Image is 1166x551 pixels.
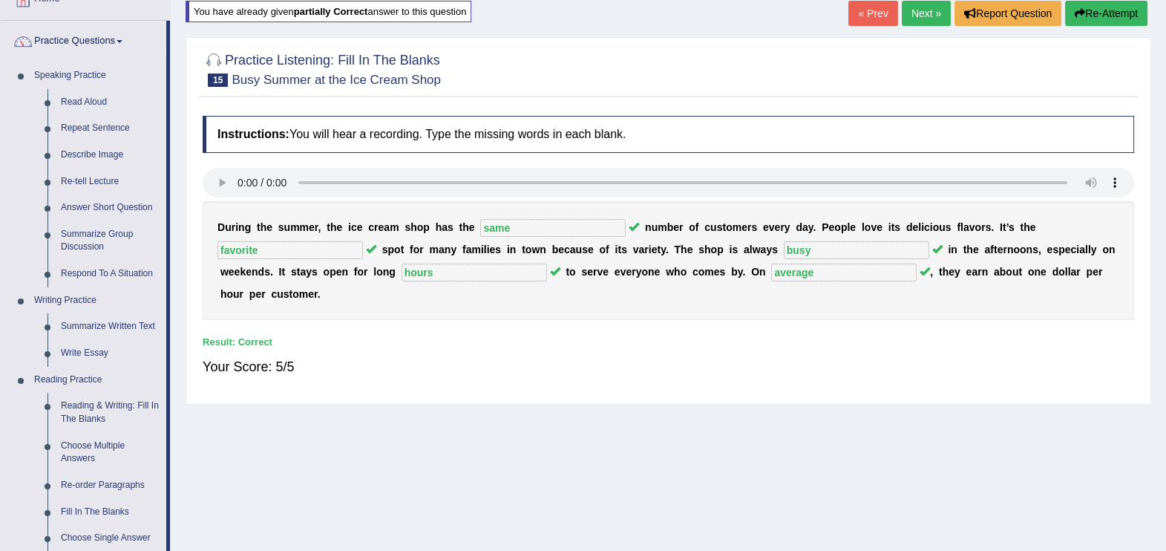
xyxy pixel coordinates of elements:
[657,244,661,255] b: t
[648,266,655,278] b: n
[552,244,559,255] b: b
[1,21,166,58] a: Practice Questions
[324,266,330,278] b: o
[954,266,960,278] b: y
[760,244,766,255] b: a
[405,221,410,233] b: s
[330,221,337,233] b: h
[246,266,252,278] b: e
[203,116,1134,153] h4: You will hear a recording. Type the missing words in each blank.
[655,266,661,278] b: e
[300,266,306,278] b: a
[769,221,775,233] b: v
[711,244,718,255] b: o
[459,221,463,233] b: t
[636,266,642,278] b: y
[704,244,711,255] b: h
[525,244,532,255] b: o
[1006,266,1012,278] b: o
[281,266,285,278] b: t
[744,244,750,255] b: a
[939,266,943,278] b: t
[704,221,710,233] b: c
[217,221,225,233] b: D
[27,62,166,89] a: Speaking Practice
[772,244,778,255] b: s
[741,221,747,233] b: e
[1091,244,1097,255] b: y
[921,221,924,233] b: i
[621,244,627,255] b: s
[351,221,357,233] b: c
[949,266,954,278] b: e
[309,221,315,233] b: e
[480,219,626,237] input: blank
[1041,266,1047,278] b: e
[1030,221,1036,233] b: e
[374,221,378,233] b: r
[717,244,724,255] b: p
[357,221,363,233] b: e
[384,221,390,233] b: a
[466,244,472,255] b: a
[603,266,609,278] b: e
[766,244,772,255] b: y
[1006,221,1009,233] b: ’
[220,266,229,278] b: w
[1047,244,1052,255] b: e
[687,244,693,255] b: e
[540,244,546,255] b: n
[315,221,318,233] b: r
[954,1,1061,26] button: Report Question
[564,244,570,255] b: c
[674,266,681,278] b: h
[462,221,469,233] b: h
[54,393,166,432] a: Reading & Writing: Fill In The Blanks
[957,221,960,233] b: f
[279,266,282,278] b: I
[445,244,451,255] b: n
[888,221,891,233] b: i
[261,221,267,233] b: h
[54,115,166,142] a: Repeat Sentence
[481,244,484,255] b: i
[751,221,757,233] b: s
[698,266,705,278] b: o
[645,221,652,233] b: n
[336,221,342,233] b: e
[943,266,949,278] b: h
[300,221,309,233] b: m
[1003,244,1006,255] b: r
[318,221,321,233] b: ,
[229,266,235,278] b: e
[1065,244,1071,255] b: e
[27,367,166,394] a: Reading Practice
[368,221,374,233] b: c
[689,221,695,233] b: o
[297,266,301,278] b: t
[753,244,761,255] b: w
[581,266,587,278] b: s
[54,313,166,340] a: Summarize Written Text
[379,221,384,233] b: e
[1068,266,1071,278] b: l
[667,221,674,233] b: b
[436,221,442,233] b: h
[471,244,480,255] b: m
[1052,266,1059,278] b: d
[984,244,990,255] b: a
[973,244,979,255] b: e
[278,221,284,233] b: s
[389,266,396,278] b: g
[731,266,738,278] b: b
[991,221,994,233] b: .
[606,244,609,255] b: f
[1018,266,1022,278] b: t
[780,221,784,233] b: r
[235,266,240,278] b: e
[891,221,895,233] b: t
[784,241,929,259] input: blank
[1028,266,1035,278] b: o
[1088,244,1091,255] b: l
[977,266,981,278] b: r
